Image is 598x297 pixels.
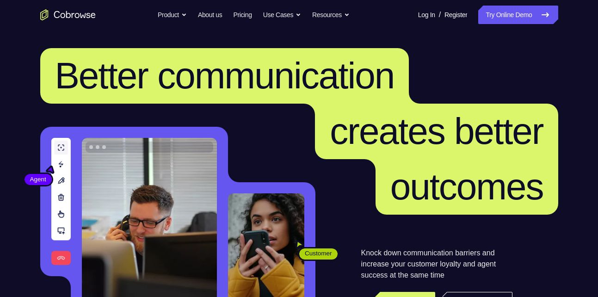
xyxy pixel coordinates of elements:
[158,6,187,24] button: Product
[198,6,222,24] a: About us
[439,9,441,20] span: /
[390,166,543,207] span: outcomes
[263,6,301,24] button: Use Cases
[40,9,96,20] a: Go to the home page
[361,247,512,281] p: Knock down communication barriers and increase your customer loyalty and agent success at the sam...
[312,6,350,24] button: Resources
[444,6,467,24] a: Register
[330,111,543,152] span: creates better
[55,55,395,96] span: Better communication
[233,6,252,24] a: Pricing
[478,6,558,24] a: Try Online Demo
[418,6,435,24] a: Log In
